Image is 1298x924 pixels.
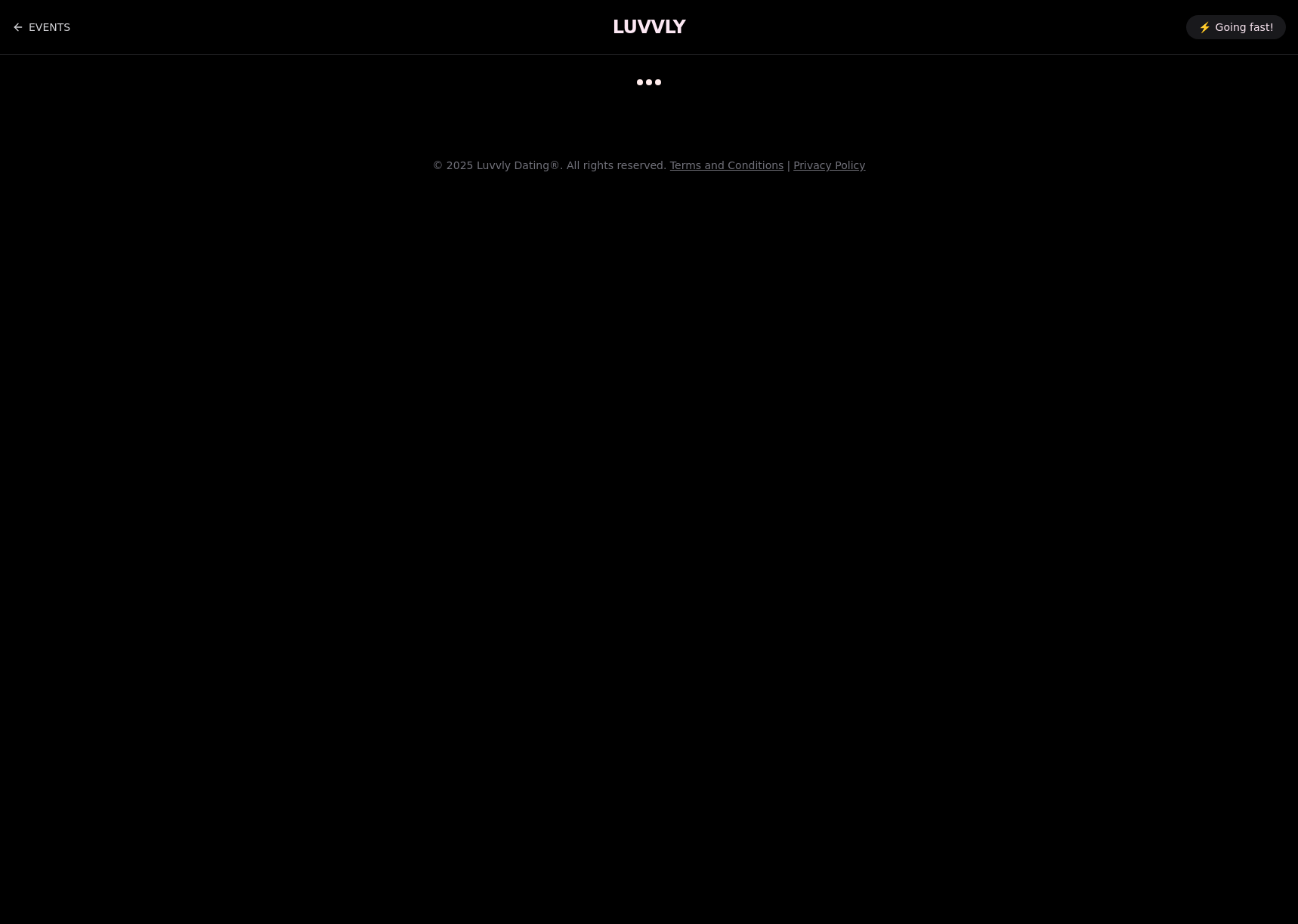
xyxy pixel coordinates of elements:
[613,15,685,39] a: LUVVLY
[1216,20,1274,35] span: Going fast!
[670,159,784,171] a: Terms and Conditions
[793,159,865,171] a: Privacy Policy
[1198,20,1211,35] span: ⚡️
[787,159,790,171] span: |
[12,12,70,42] a: Back to events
